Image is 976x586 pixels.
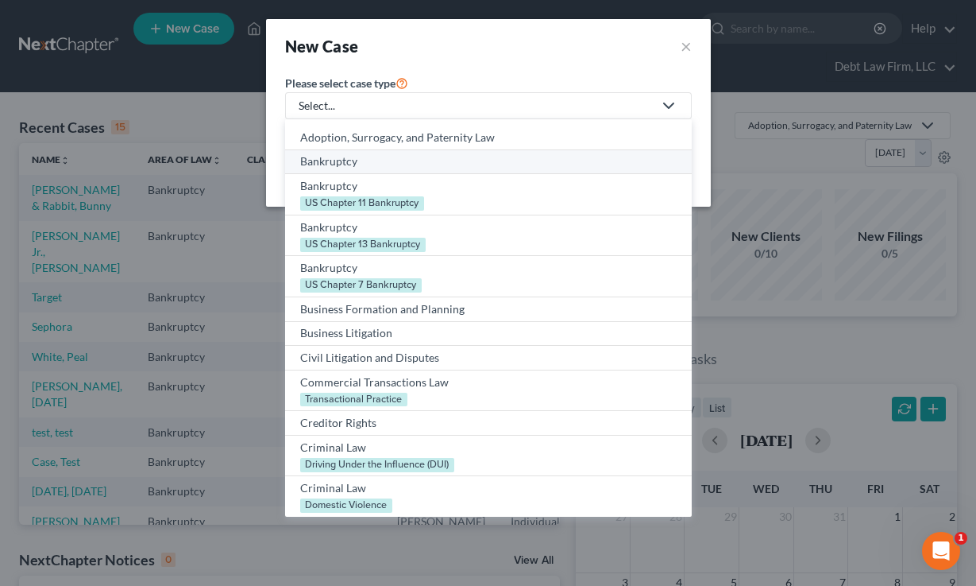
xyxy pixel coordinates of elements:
[300,130,677,146] div: Adoption, Surrogacy, and Paternity Law
[285,346,692,371] a: Civil Litigation and Disputes
[285,37,359,56] strong: New Case
[285,436,692,477] a: Criminal Law Driving Under the Influence (DUI)
[300,278,422,293] div: US Chapter 7 Bankruptcy
[300,153,677,169] div: Bankruptcy
[300,499,392,513] div: Domestic Violence
[285,411,692,436] a: Creditor Rights
[300,350,677,366] div: Civil Litigation and Disputes
[300,415,677,431] div: Creditor Rights
[285,174,692,215] a: Bankruptcy US Chapter 11 Bankruptcy
[299,98,653,114] div: Select...
[300,440,677,456] div: Criminal Law
[300,238,426,252] div: US Chapter 13 Bankruptcy
[300,219,677,235] div: Bankruptcy
[285,76,395,90] span: Please select case type
[300,458,454,472] div: Driving Under the Influence (DUI)
[300,393,407,407] div: Transactional Practice
[300,260,677,276] div: Bankruptcy
[285,150,692,175] a: Bankruptcy
[681,35,692,57] button: ×
[955,532,967,545] span: 1
[285,322,692,347] a: Business Litigation
[285,297,692,322] a: Business Formation and Planning
[285,126,692,150] a: Adoption, Surrogacy, and Paternity Law
[300,325,677,341] div: Business Litigation
[285,215,692,257] a: Bankruptcy US Chapter 13 Bankruptcy
[300,480,677,496] div: Criminal Law
[922,532,960,570] iframe: Intercom live chat
[285,371,692,412] a: Commercial Transactions Law Transactional Practice
[300,178,677,194] div: Bankruptcy
[300,196,424,211] div: US Chapter 11 Bankruptcy
[285,256,692,297] a: Bankruptcy US Chapter 7 Bankruptcy
[285,476,692,518] a: Criminal Law Domestic Violence
[300,374,677,390] div: Commercial Transactions Law
[300,301,677,317] div: Business Formation and Planning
